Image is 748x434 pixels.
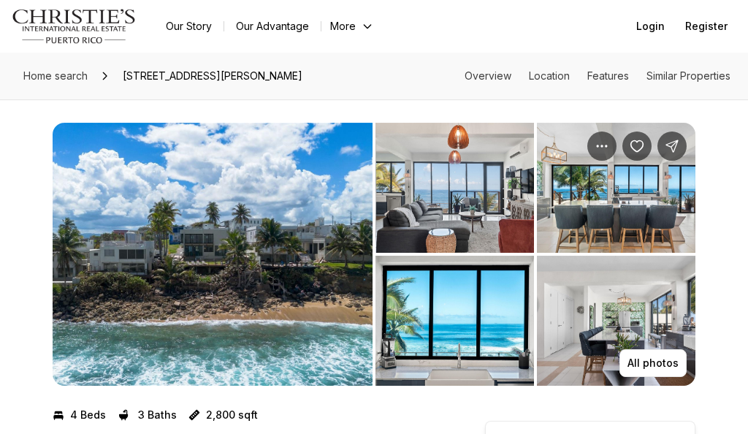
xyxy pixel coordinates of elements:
button: More [321,16,383,37]
button: View image gallery [537,123,695,253]
button: Save Property: 113-C EXT KENNEDY [622,132,652,161]
button: All photos [619,349,687,377]
button: Register [676,12,736,41]
span: [STREET_ADDRESS][PERSON_NAME] [117,64,308,88]
img: logo [12,9,137,44]
a: Skip to: Similar Properties [646,69,730,82]
li: 2 of 7 [375,123,695,386]
a: Skip to: Overview [465,69,511,82]
button: View image gallery [375,256,534,386]
div: Listing Photos [53,123,695,386]
span: Login [636,20,665,32]
span: Register [685,20,728,32]
button: Login [627,12,673,41]
span: Home search [23,69,88,82]
li: 1 of 7 [53,123,373,386]
a: Skip to: Location [529,69,570,82]
button: View image gallery [53,123,373,386]
button: Share Property: 113-C EXT KENNEDY [657,132,687,161]
p: All photos [627,357,679,369]
a: Skip to: Features [587,69,629,82]
button: View image gallery [537,256,695,386]
button: Property options [587,132,617,161]
a: Our Advantage [224,16,321,37]
a: Home search [18,64,93,88]
button: View image gallery [375,123,534,253]
a: Our Story [154,16,224,37]
nav: Page section menu [465,70,730,82]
